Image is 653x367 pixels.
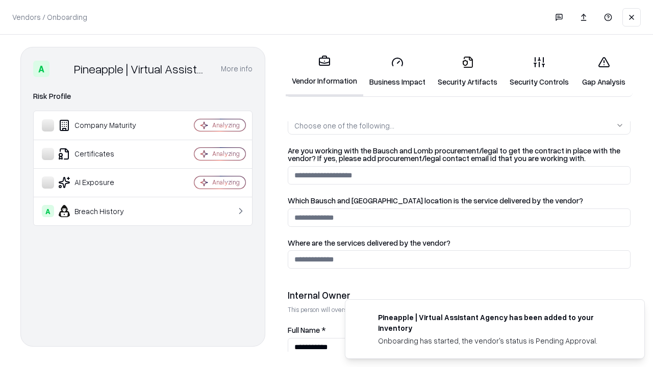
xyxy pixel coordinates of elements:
[378,312,620,333] div: Pineapple | Virtual Assistant Agency has been added to your inventory
[378,335,620,346] div: Onboarding has started, the vendor's status is Pending Approval.
[12,12,87,22] p: Vendors / Onboarding
[54,61,70,77] img: Pineapple | Virtual Assistant Agency
[504,48,575,95] a: Security Controls
[286,47,363,96] a: Vendor Information
[42,119,164,132] div: Company Maturity
[575,48,633,95] a: Gap Analysis
[212,149,240,158] div: Analyzing
[33,90,253,102] div: Risk Profile
[42,176,164,189] div: AI Exposure
[288,305,631,314] p: This person will oversee the vendor relationship and coordinate any required assessments or appro...
[358,312,370,324] img: trypineapple.com
[221,60,253,78] button: More info
[212,178,240,187] div: Analyzing
[288,147,631,162] label: Are you working with the Bausch and Lomb procurement/legal to get the contract in place with the ...
[288,116,631,135] button: Choose one of the following...
[288,326,631,334] label: Full Name *
[42,205,54,217] div: A
[42,205,164,217] div: Breach History
[288,289,631,301] div: Internal Owner
[294,120,394,131] div: Choose one of the following...
[42,148,164,160] div: Certificates
[363,48,432,95] a: Business Impact
[288,239,631,247] label: Where are the services delivered by the vendor?
[74,61,209,77] div: Pineapple | Virtual Assistant Agency
[33,61,49,77] div: A
[432,48,504,95] a: Security Artifacts
[288,197,631,204] label: Which Bausch and [GEOGRAPHIC_DATA] location is the service delivered by the vendor?
[212,121,240,129] div: Analyzing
